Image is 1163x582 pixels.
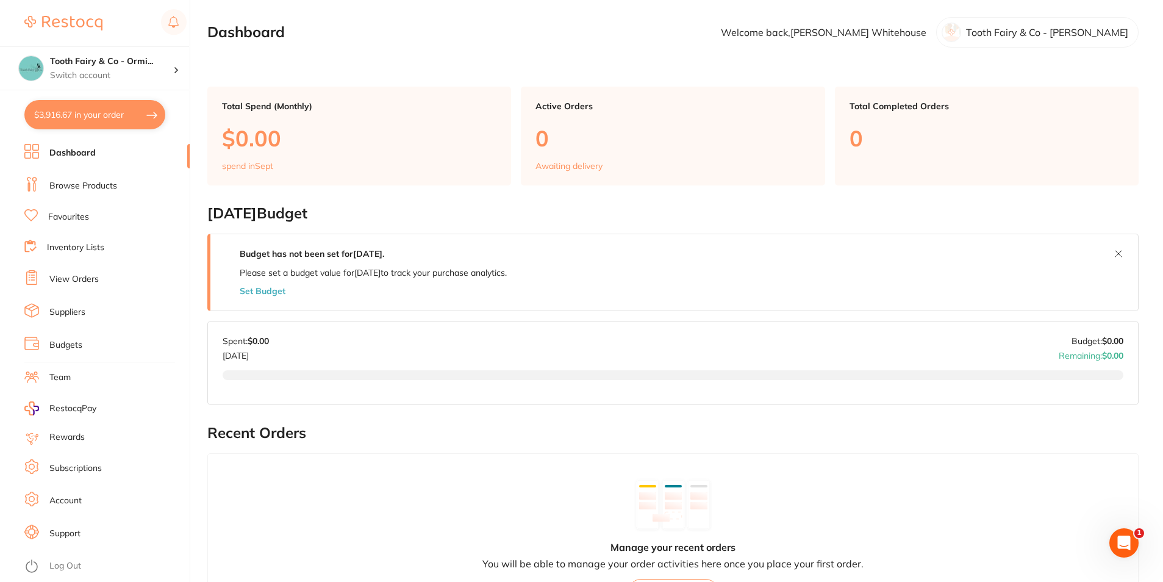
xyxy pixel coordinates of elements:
[49,180,117,192] a: Browse Products
[49,147,96,159] a: Dashboard
[1134,528,1144,538] span: 1
[222,126,496,151] p: $0.00
[207,87,511,185] a: Total Spend (Monthly)$0.00spend inSept
[248,336,269,347] strong: $0.00
[482,558,864,569] p: You will be able to manage your order activities here once you place your first order.
[1102,336,1123,347] strong: $0.00
[1072,336,1123,346] p: Budget:
[535,126,810,151] p: 0
[535,101,810,111] p: Active Orders
[49,462,102,475] a: Subscriptions
[24,9,102,37] a: Restocq Logo
[49,495,82,507] a: Account
[835,87,1139,185] a: Total Completed Orders0
[610,542,735,553] h4: Manage your recent orders
[1109,528,1139,558] iframe: Intercom live chat
[24,557,186,577] button: Log Out
[49,560,81,572] a: Log Out
[207,205,1139,222] h2: [DATE] Budget
[222,101,496,111] p: Total Spend (Monthly)
[850,101,1124,111] p: Total Completed Orders
[50,70,173,82] p: Switch account
[240,268,507,278] p: Please set a budget value for [DATE] to track your purchase analytics.
[1102,350,1123,361] strong: $0.00
[49,431,85,444] a: Rewards
[850,126,1124,151] p: 0
[721,27,926,38] p: Welcome back, [PERSON_NAME] Whitehouse
[49,528,81,540] a: Support
[966,27,1128,38] p: Tooth Fairy & Co - [PERSON_NAME]
[48,211,89,223] a: Favourites
[1059,346,1123,361] p: Remaining:
[24,401,39,415] img: RestocqPay
[47,242,104,254] a: Inventory Lists
[223,346,269,361] p: [DATE]
[222,161,273,171] p: spend in Sept
[24,100,165,129] button: $3,916.67 in your order
[50,56,173,68] h4: Tooth Fairy & Co - Ormiston
[49,306,85,318] a: Suppliers
[49,273,99,286] a: View Orders
[223,336,269,346] p: Spent:
[240,286,285,296] button: Set Budget
[240,248,384,259] strong: Budget has not been set for [DATE] .
[207,24,285,41] h2: Dashboard
[24,401,96,415] a: RestocqPay
[49,339,82,351] a: Budgets
[24,16,102,31] img: Restocq Logo
[19,56,43,81] img: Tooth Fairy & Co - Ormiston
[49,372,71,384] a: Team
[535,161,603,171] p: Awaiting delivery
[49,403,96,415] span: RestocqPay
[521,87,825,185] a: Active Orders0Awaiting delivery
[207,425,1139,442] h2: Recent Orders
